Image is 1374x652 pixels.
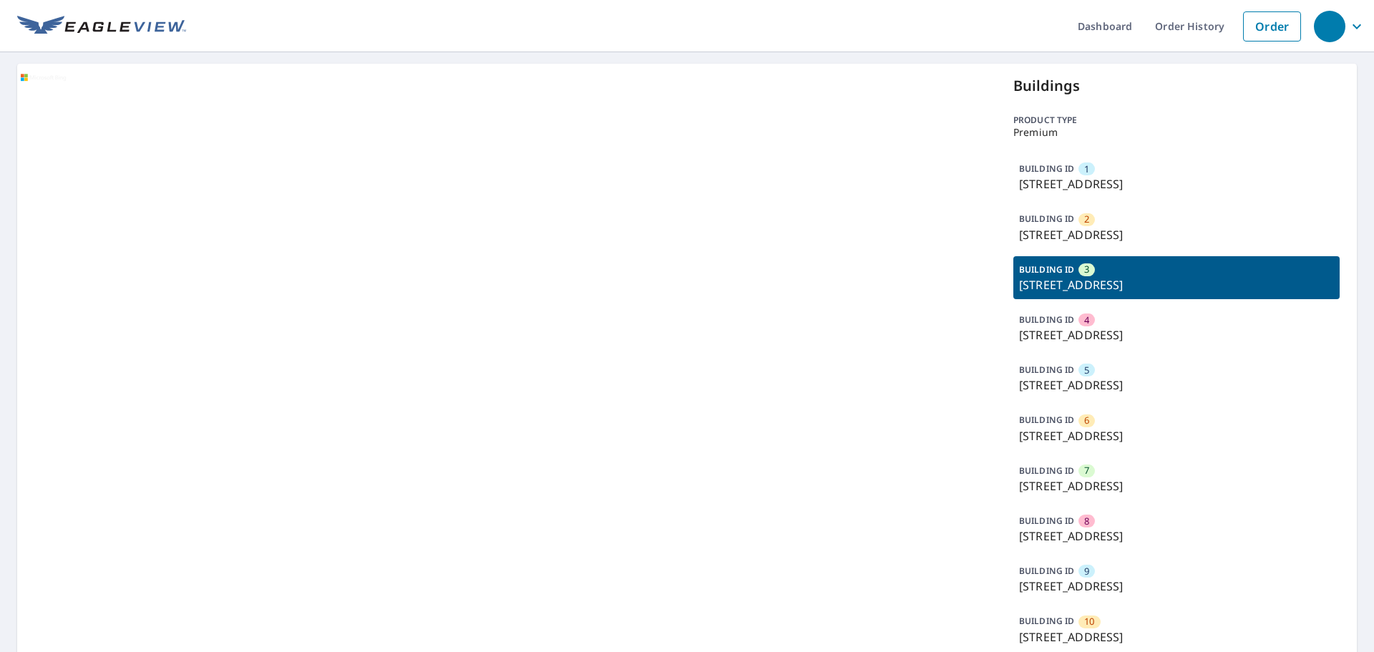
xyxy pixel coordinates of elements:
[1084,263,1089,276] span: 3
[1084,565,1089,578] span: 9
[1019,414,1074,426] p: BUILDING ID
[1019,326,1334,344] p: [STREET_ADDRESS]
[1013,114,1340,127] p: Product type
[1019,477,1334,495] p: [STREET_ADDRESS]
[1019,276,1334,293] p: [STREET_ADDRESS]
[1019,213,1074,225] p: BUILDING ID
[1084,515,1089,528] span: 8
[1084,414,1089,427] span: 6
[1013,75,1340,97] p: Buildings
[1019,313,1074,326] p: BUILDING ID
[1013,127,1340,138] p: Premium
[1084,213,1089,226] span: 2
[1019,175,1334,193] p: [STREET_ADDRESS]
[1084,464,1089,477] span: 7
[1084,364,1089,377] span: 5
[1019,578,1334,595] p: [STREET_ADDRESS]
[1084,615,1094,628] span: 10
[1243,11,1301,42] a: Order
[17,16,186,37] img: EV Logo
[1019,565,1074,577] p: BUILDING ID
[1019,464,1074,477] p: BUILDING ID
[1019,427,1334,444] p: [STREET_ADDRESS]
[1084,313,1089,327] span: 4
[1019,628,1334,646] p: [STREET_ADDRESS]
[1019,162,1074,175] p: BUILDING ID
[1019,527,1334,545] p: [STREET_ADDRESS]
[1019,226,1334,243] p: [STREET_ADDRESS]
[1019,615,1074,627] p: BUILDING ID
[1019,376,1334,394] p: [STREET_ADDRESS]
[1084,162,1089,176] span: 1
[1019,364,1074,376] p: BUILDING ID
[1019,515,1074,527] p: BUILDING ID
[1019,263,1074,276] p: BUILDING ID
